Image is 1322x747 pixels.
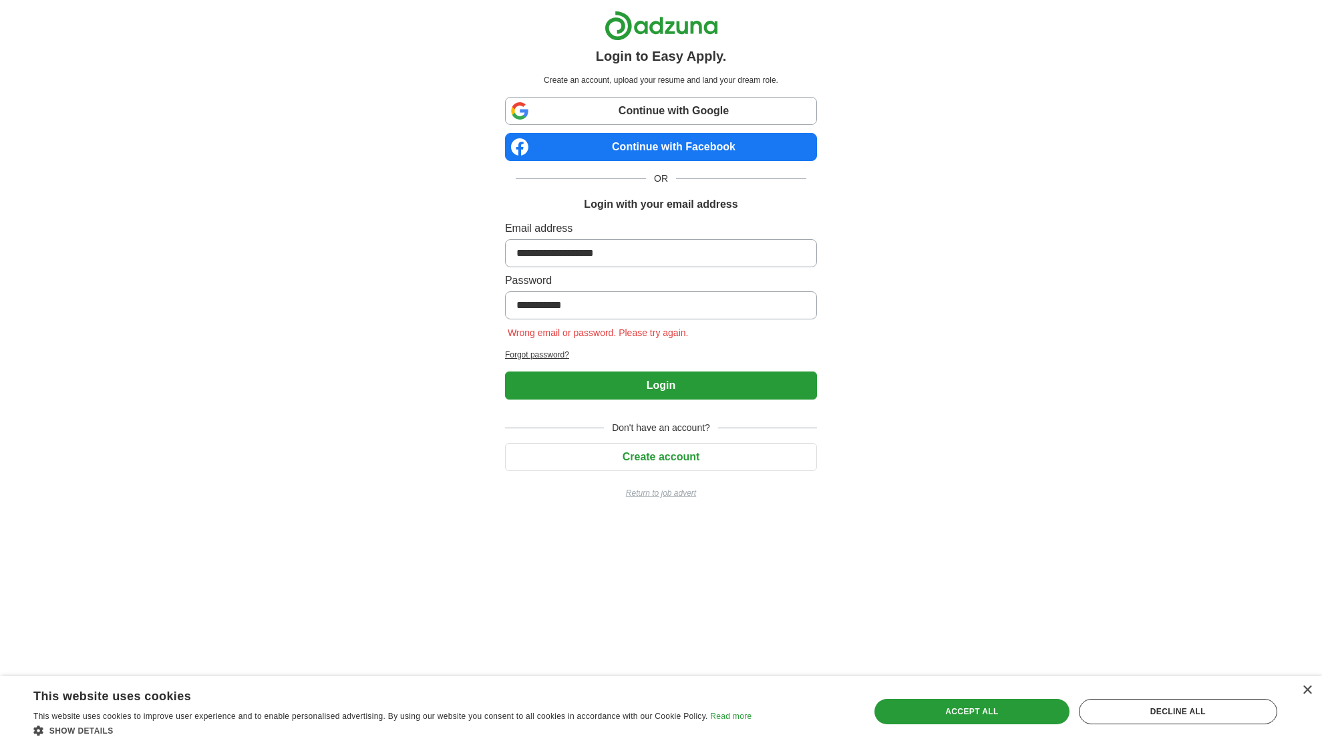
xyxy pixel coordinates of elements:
[874,699,1069,724] div: Accept all
[505,220,817,237] label: Email address
[505,327,691,338] span: Wrong email or password. Please try again.
[505,97,817,125] a: Continue with Google
[604,421,718,435] span: Don't have an account?
[584,196,737,212] h1: Login with your email address
[505,273,817,289] label: Password
[505,371,817,400] button: Login
[508,74,814,86] p: Create an account, upload your resume and land your dream role.
[505,133,817,161] a: Continue with Facebook
[505,487,817,499] a: Return to job advert
[1302,686,1312,696] div: Close
[33,684,718,704] div: This website uses cookies
[646,172,676,186] span: OR
[1079,699,1277,724] div: Decline all
[33,712,708,721] span: This website uses cookies to improve user experience and to enable personalised advertising. By u...
[596,46,727,66] h1: Login to Easy Apply.
[505,443,817,471] button: Create account
[605,11,718,41] img: Adzuna logo
[505,349,817,361] a: Forgot password?
[33,724,752,737] div: Show details
[505,451,817,462] a: Create account
[710,712,752,721] a: Read more, opens a new window
[49,726,114,736] span: Show details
